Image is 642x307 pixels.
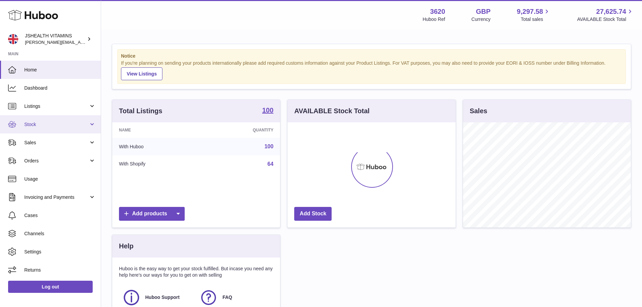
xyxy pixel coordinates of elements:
[521,16,551,23] span: Total sales
[265,144,274,149] a: 100
[24,249,96,255] span: Settings
[121,67,162,80] a: View Listings
[577,16,634,23] span: AVAILABLE Stock Total
[112,122,203,138] th: Name
[262,107,273,115] a: 100
[577,7,634,23] a: 27,625.74 AVAILABLE Stock Total
[471,16,491,23] div: Currency
[24,212,96,219] span: Cases
[24,158,89,164] span: Orders
[517,7,543,16] span: 9,297.58
[25,39,135,45] span: [PERSON_NAME][EMAIL_ADDRESS][DOMAIN_NAME]
[268,161,274,167] a: 64
[476,7,490,16] strong: GBP
[24,231,96,237] span: Channels
[24,85,96,91] span: Dashboard
[112,155,203,173] td: With Shopify
[596,7,626,16] span: 27,625.74
[200,288,270,307] a: FAQ
[8,34,18,44] img: francesca@jshealthvitamins.com
[25,33,86,45] div: JSHEALTH VITAMINS
[119,242,133,251] h3: Help
[119,106,162,116] h3: Total Listings
[8,281,93,293] a: Log out
[430,7,445,16] strong: 3620
[24,121,89,128] span: Stock
[294,106,369,116] h3: AVAILABLE Stock Total
[121,60,622,80] div: If you're planning on sending your products internationally please add required customs informati...
[119,207,185,221] a: Add products
[423,16,445,23] div: Huboo Ref
[470,106,487,116] h3: Sales
[121,53,622,59] strong: Notice
[24,267,96,273] span: Returns
[262,107,273,114] strong: 100
[24,140,89,146] span: Sales
[24,176,96,182] span: Usage
[24,103,89,110] span: Listings
[145,294,180,301] span: Huboo Support
[222,294,232,301] span: FAQ
[294,207,332,221] a: Add Stock
[203,122,280,138] th: Quantity
[24,67,96,73] span: Home
[119,266,273,278] p: Huboo is the easy way to get your stock fulfilled. But incase you need any help here's our ways f...
[24,194,89,201] span: Invoicing and Payments
[517,7,551,23] a: 9,297.58 Total sales
[112,138,203,155] td: With Huboo
[122,288,193,307] a: Huboo Support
